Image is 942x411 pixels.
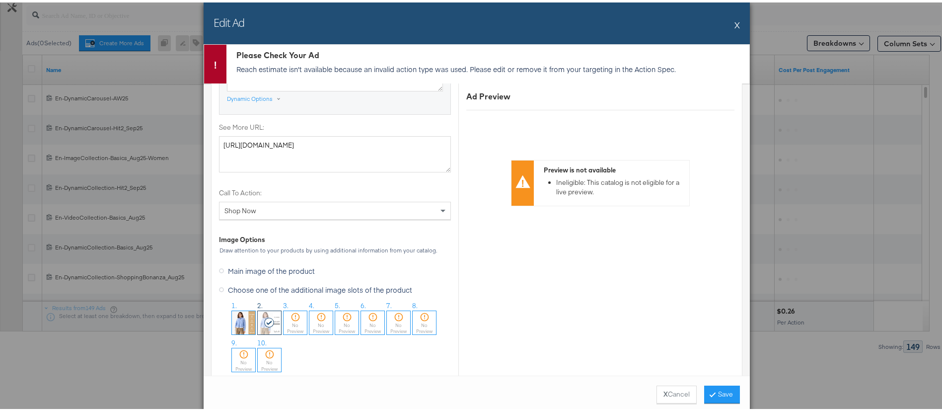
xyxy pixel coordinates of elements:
[214,12,244,27] h2: Edit Ad
[228,282,412,292] span: Choose one of the additional image slots of the product
[361,299,366,308] span: 6.
[257,336,267,345] span: 10.
[219,233,265,242] div: Image Options
[466,88,734,100] div: Ad Preview
[258,357,281,370] div: No Preview
[236,62,744,72] p: Reach estimate isn't available because an invalid action type was used. Please edit or remove it ...
[219,186,451,195] label: Call To Action:
[284,320,307,332] div: No Preview
[387,320,410,332] div: No Preview
[283,299,289,308] span: 3.
[219,120,451,130] label: See More URL:
[556,175,684,194] li: Ineligible: This catalog is not eligible for a live preview.
[412,299,418,308] span: 8.
[231,299,237,308] span: 1.
[704,383,740,401] button: Save
[361,320,384,332] div: No Preview
[663,387,668,397] strong: X
[309,299,314,308] span: 4.
[219,245,451,251] div: Draw attention to your products by using additional information from your catalog.
[228,263,315,273] span: Main image of the product
[309,320,333,332] div: No Preview
[413,320,436,332] div: No Preview
[734,12,740,32] button: X
[544,163,684,172] div: Preview is not available
[335,299,340,308] span: 5.
[335,320,359,332] div: No Preview
[232,357,255,370] div: No Preview
[386,299,392,308] span: 7.
[236,47,744,59] div: Please Check Your Ad
[232,309,255,332] img: D4OwSEfe6_MtB_IQrfi_bw.jpg
[656,383,697,401] button: XCancel
[219,134,451,170] textarea: [URL][DOMAIN_NAME]
[257,299,263,308] span: 2.
[231,336,237,345] span: 9.
[227,92,273,100] div: Dynamic Options
[224,204,256,213] span: Shop Now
